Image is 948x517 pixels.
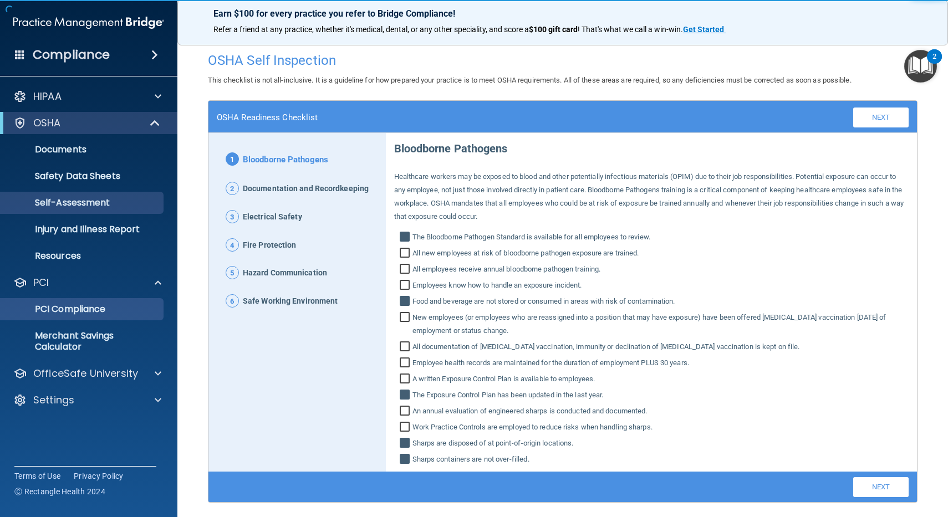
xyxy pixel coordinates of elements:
p: Healthcare workers may be exposed to blood and other potentially infectious materials (OPIM) due ... [394,170,909,223]
span: Employee health records are maintained for the duration of employment PLUS 30 years. [412,356,689,370]
span: This checklist is not all-inclusive. It is a guideline for how prepared your practice is to meet ... [208,76,852,84]
p: Injury and Illness Report [7,224,159,235]
span: 6 [226,294,239,308]
span: Employees know how to handle an exposure incident. [412,279,582,292]
span: Food and beverage are not stored or consumed in areas with risk of contamination. [412,295,675,308]
span: All documentation of [MEDICAL_DATA] vaccination, immunity or declination of [MEDICAL_DATA] vaccin... [412,340,800,354]
span: ! That's what we call a win-win. [578,25,683,34]
span: Hazard Communication [243,266,327,280]
span: Work Practice Controls are employed to reduce risks when handling sharps. [412,421,653,434]
p: Settings [33,393,74,407]
input: The Bloodborne Pathogen Standard is available for all employees to review. [400,233,412,244]
span: 2 [226,182,239,195]
a: OSHA [13,116,161,130]
span: Fire Protection [243,238,297,253]
h4: OSHA Self Inspection [208,53,918,68]
span: Refer a friend at any practice, whether it's medical, dental, or any other speciality, and score a [213,25,529,34]
a: Settings [13,393,161,407]
p: Documents [7,144,159,155]
button: Open Resource Center, 2 new notifications [904,50,937,83]
p: OfficeSafe University [33,367,138,380]
input: Food and beverage are not stored or consumed in areas with risk of contamination. [400,297,412,308]
input: An annual evaluation of engineered sharps is conducted and documented. [400,407,412,418]
h4: Compliance [33,47,110,63]
span: 1 [226,152,239,166]
input: All new employees at risk of bloodborne pathogen exposure are trained. [400,249,412,260]
span: All employees receive annual bloodborne pathogen training. [412,263,601,276]
p: Bloodborne Pathogens [394,133,909,159]
a: OfficeSafe University [13,367,161,380]
a: Privacy Policy [74,470,124,482]
p: Self-Assessment [7,197,159,208]
input: A written Exposure Control Plan is available to employees. [400,375,412,386]
a: PCI [13,276,161,289]
span: Documentation and Recordkeeping [243,182,369,196]
input: Employee health records are maintained for the duration of employment PLUS 30 years. [400,359,412,370]
input: Employees know how to handle an exposure incident. [400,281,412,292]
span: A written Exposure Control Plan is available to employees. [412,372,595,386]
span: An annual evaluation of engineered sharps is conducted and documented. [412,405,648,418]
a: Next [853,108,909,127]
span: Sharps are disposed of at point‐of‐origin locations. [412,437,574,450]
input: New employees (or employees who are reassigned into a position that may have exposure) have been ... [400,313,412,337]
input: Work Practice Controls are employed to reduce risks when handling sharps. [400,423,412,434]
span: Sharps containers are not over‐filled. [412,453,529,466]
span: All new employees at risk of bloodborne pathogen exposure are trained. [412,247,639,260]
span: 3 [226,210,239,223]
a: Get Started [683,25,726,34]
span: 5 [226,266,239,279]
input: Sharps containers are not over‐filled. [400,455,412,466]
a: Next [853,477,909,497]
input: Sharps are disposed of at point‐of‐origin locations. [400,439,412,450]
span: 4 [226,238,239,252]
p: Earn $100 for every practice you refer to Bridge Compliance! [213,8,912,19]
a: Terms of Use [14,470,60,482]
strong: Get Started [683,25,724,34]
p: Resources [7,250,159,262]
span: The Exposure Control Plan has been updated in the last year. [412,388,604,402]
span: Electrical Safety [243,210,302,224]
a: HIPAA [13,90,161,103]
span: The Bloodborne Pathogen Standard is available for all employees to review. [412,231,650,244]
p: Merchant Savings Calculator [7,330,159,352]
div: 2 [932,57,936,71]
img: PMB logo [13,12,164,34]
span: Bloodborne Pathogens [243,152,328,168]
p: HIPAA [33,90,62,103]
input: All employees receive annual bloodborne pathogen training. [400,265,412,276]
p: OSHA [33,116,61,130]
input: All documentation of [MEDICAL_DATA] vaccination, immunity or declination of [MEDICAL_DATA] vaccin... [400,342,412,354]
p: PCI [33,276,49,289]
p: Safety Data Sheets [7,171,159,182]
span: New employees (or employees who are reassigned into a position that may have exposure) have been ... [412,311,909,337]
h4: OSHA Readiness Checklist [217,112,318,122]
span: Ⓒ Rectangle Health 2024 [14,486,105,497]
span: Safe Working Environment [243,294,338,309]
input: The Exposure Control Plan has been updated in the last year. [400,391,412,402]
p: PCI Compliance [7,304,159,315]
strong: $100 gift card [529,25,578,34]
